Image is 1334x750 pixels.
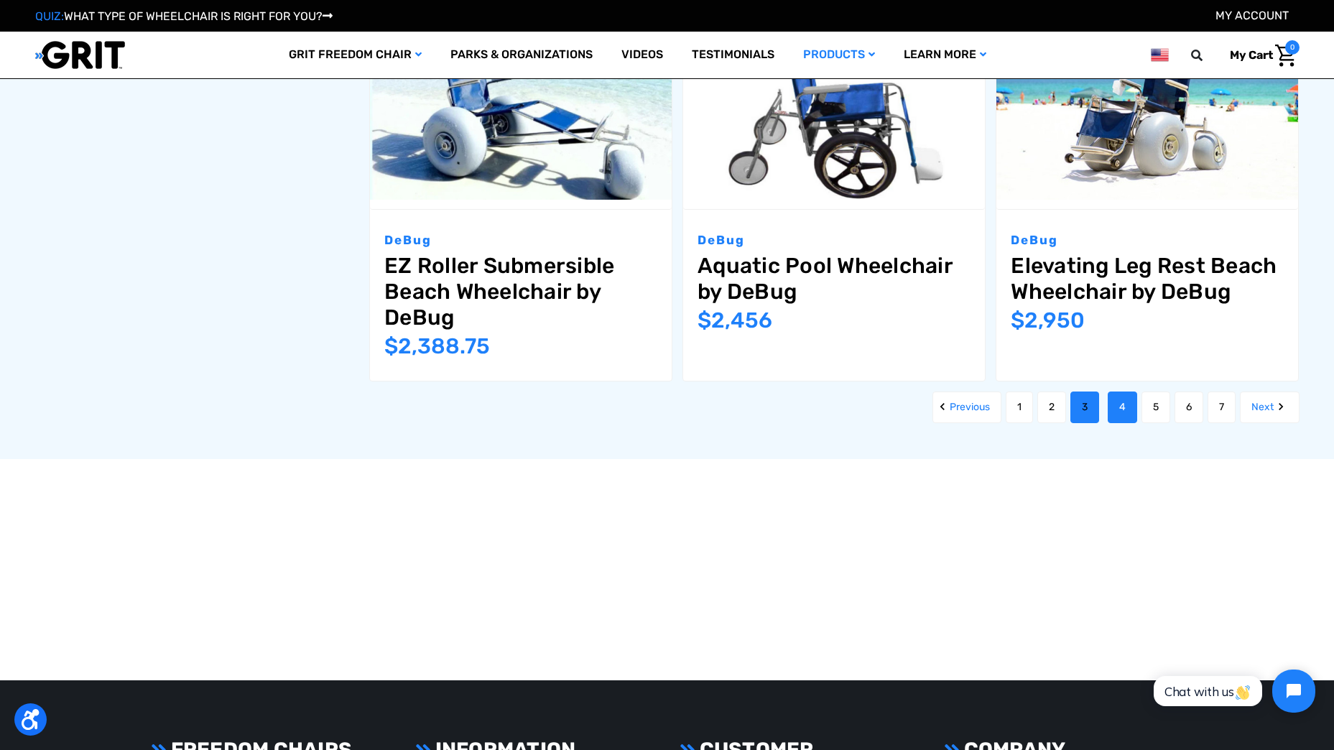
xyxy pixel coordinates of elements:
img: us.png [1151,46,1168,64]
input: Search [1198,40,1219,70]
a: Page 7 of 7 [1208,392,1236,423]
span: 0 [1285,40,1300,55]
a: Page 2 of 7 [1037,392,1066,423]
img: GRIT All-Terrain Wheelchair and Mobility Equipment [35,40,125,70]
p: DeBug [698,231,971,250]
p: DeBug [1011,231,1284,250]
a: Elevating Leg Rest Beach Wheelchair by DeBug,$2,950.00 [1011,253,1284,305]
a: Page 3 of 7 [1070,392,1099,423]
iframe: Tidio Chat [1138,657,1328,725]
a: Page 4 of 7 [1108,392,1137,423]
a: Previous [932,392,1001,423]
a: EZ Roller Submersible Beach Wheelchair by DeBug,$2,388.75 [384,253,657,330]
img: Cart [1275,45,1296,67]
span: QUIZ: [35,9,64,23]
a: Next [1240,392,1300,423]
span: My Cart [1230,48,1273,62]
nav: pagination [353,392,1300,423]
a: Page 1 of 7 [1006,392,1033,423]
a: Parks & Organizations [436,32,607,78]
a: Account [1215,9,1289,22]
a: Cart with 0 items [1219,40,1300,70]
span: $2,456 [698,307,772,333]
a: Aquatic Pool Wheelchair by DeBug,$2,456.00 [698,253,971,305]
p: DeBug [384,231,657,250]
span: $2,388.75 [384,333,490,359]
a: Videos [607,32,677,78]
a: QUIZ:WHAT TYPE OF WHEELCHAIR IS RIGHT FOR YOU? [35,9,333,23]
a: Learn More [889,32,1001,78]
a: Page 6 of 7 [1175,392,1203,423]
a: Testimonials [677,32,789,78]
a: Page 5 of 7 [1141,392,1170,423]
span: $2,950 [1011,307,1085,333]
a: Products [789,32,889,78]
a: GRIT Freedom Chair [274,32,436,78]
